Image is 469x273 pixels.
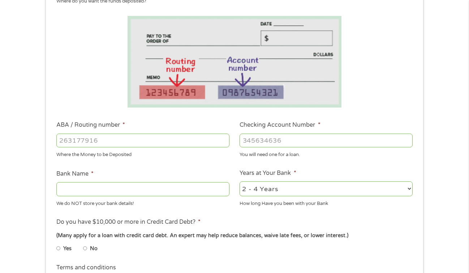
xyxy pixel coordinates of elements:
label: Do you have $10,000 or more in Credit Card Debt? [56,218,201,226]
img: Routing number location [128,16,341,108]
label: Years at Your Bank [240,169,296,177]
div: We do NOT store your bank details! [56,197,229,207]
div: Where the Money to be Deposited [56,149,229,159]
label: No [90,245,98,253]
label: Bank Name [56,170,94,178]
label: Checking Account Number [240,121,320,129]
input: 345634636 [240,134,413,147]
label: Terms and conditions [56,264,116,272]
label: ABA / Routing number [56,121,125,129]
label: Yes [63,245,72,253]
div: How long Have you been with your Bank [240,197,413,207]
div: (Many apply for a loan with credit card debt. An expert may help reduce balances, waive late fees... [56,232,413,240]
input: 263177916 [56,134,229,147]
div: You will need one for a loan. [240,149,413,159]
